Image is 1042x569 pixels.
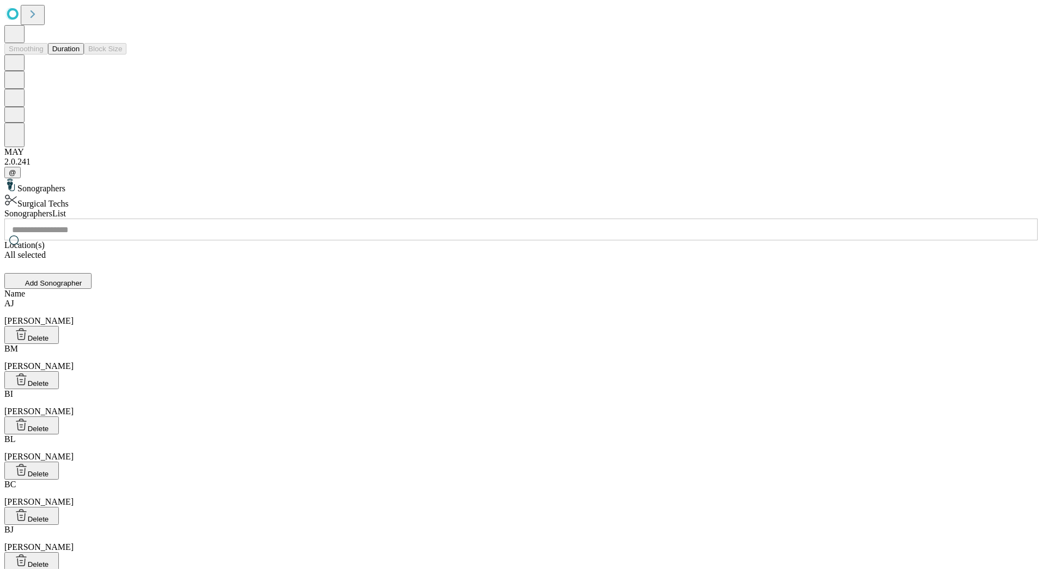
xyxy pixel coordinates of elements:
[4,462,59,480] button: Delete
[4,525,14,534] span: BJ
[25,279,82,287] span: Add Sonographer
[4,193,1038,209] div: Surgical Techs
[4,43,48,55] button: Smoothing
[4,344,1038,371] div: [PERSON_NAME]
[4,157,1038,167] div: 2.0.241
[4,147,1038,157] div: MAY
[4,250,1038,260] div: All selected
[4,480,16,489] span: BC
[4,480,1038,507] div: [PERSON_NAME]
[4,525,1038,552] div: [PERSON_NAME]
[28,379,49,388] span: Delete
[28,515,49,523] span: Delete
[4,289,1038,299] div: Name
[4,240,45,250] span: Location(s)
[4,389,13,398] span: BI
[4,326,59,344] button: Delete
[48,43,84,55] button: Duration
[4,434,1038,462] div: [PERSON_NAME]
[28,425,49,433] span: Delete
[4,507,59,525] button: Delete
[4,273,92,289] button: Add Sonographer
[4,389,1038,416] div: [PERSON_NAME]
[84,43,126,55] button: Block Size
[4,344,18,353] span: BM
[4,299,1038,326] div: [PERSON_NAME]
[4,178,1038,193] div: Sonographers
[4,299,14,308] span: AJ
[28,470,49,478] span: Delete
[4,371,59,389] button: Delete
[4,416,59,434] button: Delete
[28,334,49,342] span: Delete
[4,209,1038,219] div: Sonographers List
[9,168,16,177] span: @
[4,434,15,444] span: BL
[28,560,49,568] span: Delete
[4,167,21,178] button: @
